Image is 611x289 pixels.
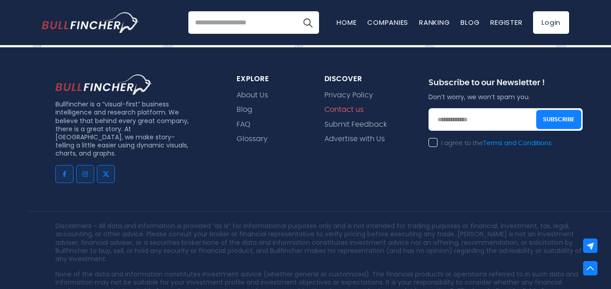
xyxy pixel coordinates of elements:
a: Go to instagram [76,165,94,183]
a: Blog [237,106,252,114]
div: explore [237,74,303,84]
p: Don’t worry, we won’t spam you. [429,93,583,101]
iframe: reCAPTCHA [429,153,565,188]
a: Contact us [324,106,364,114]
a: Companies [367,18,408,27]
div: Discover [324,74,407,84]
a: Login [533,11,569,34]
img: footer logo [55,74,152,95]
a: FAQ [237,120,251,129]
a: Go to twitter [97,165,115,183]
a: Submit Feedback [324,120,387,129]
a: About Us [237,91,268,100]
img: Bullfincher logo [42,12,139,33]
a: Ranking [419,18,450,27]
p: Disclaimers - All data and information is provided “as is” for informational purposes only and is... [55,222,583,263]
a: Advertise with Us [324,135,385,143]
button: Subscribe [536,110,581,129]
a: Privacy Policy [324,91,373,100]
p: Bullfincher is a “visual-first” business intelligence and research platform. We believe that behi... [55,100,192,157]
div: Subscribe to our Newsletter ! [429,78,583,93]
a: Go to facebook [55,165,73,183]
a: Home [337,18,356,27]
button: Search [296,11,319,34]
a: Glossary [237,135,268,143]
a: Blog [461,18,479,27]
label: I agree to the [429,139,552,147]
a: Go to homepage [42,12,139,33]
a: Register [490,18,522,27]
a: Terms and Conditions [483,140,552,147]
